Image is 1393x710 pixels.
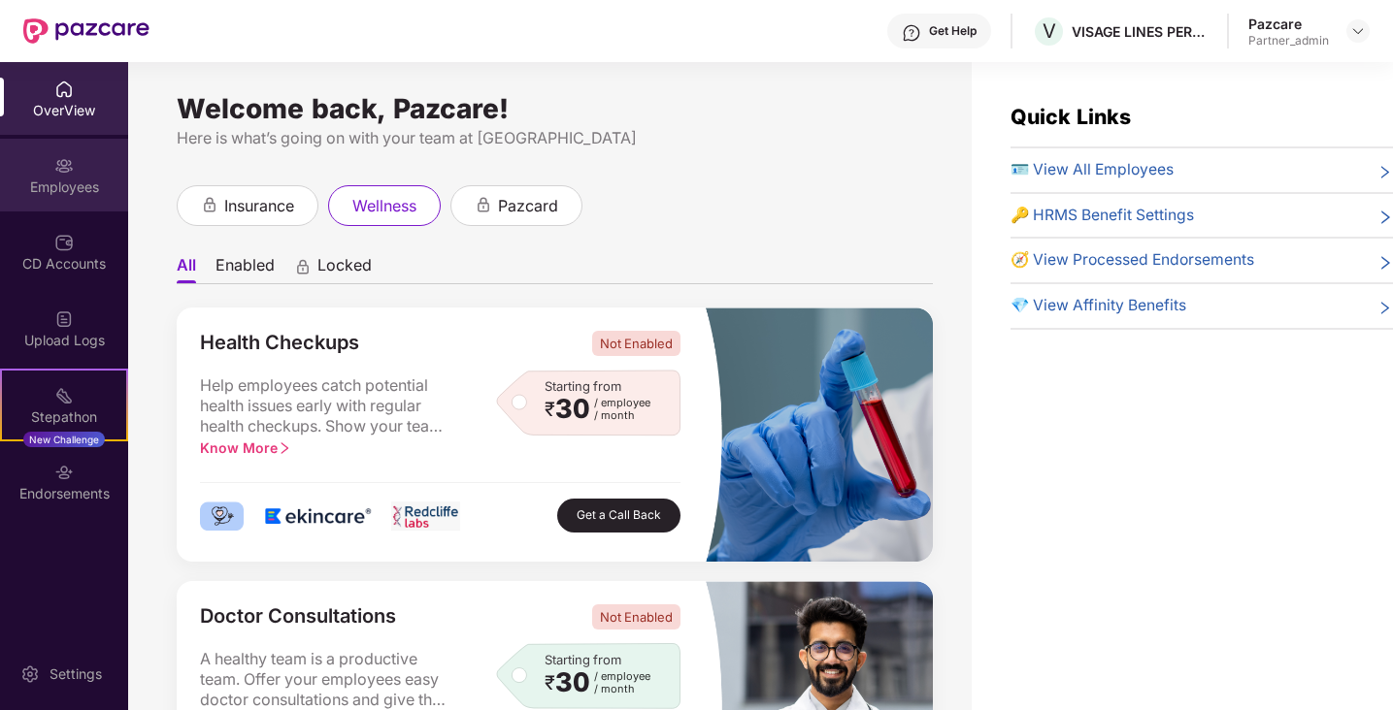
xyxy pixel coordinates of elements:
[54,386,74,405] img: svg+xml;base64,PHN2ZyB4bWxucz0iaHR0cDovL3d3dy53My5vcmcvMjAwMC9zdmciIHdpZHRoPSIyMSIgaGVpZ2h0PSIyMC...
[54,80,74,99] img: svg+xml;base64,PHN2ZyBpZD0iSG9tZSIgeG1sbnM9Imh0dHA6Ly93d3cudzMub3JnLzIwMDAvc3ZnIiB3aWR0aD0iMjAiIG...
[317,255,372,283] span: Locked
[594,683,650,695] span: / month
[498,194,558,218] span: pazcard
[1011,248,1254,273] span: 🧭 View Processed Endorsements
[594,670,650,683] span: / employee
[1377,298,1393,318] span: right
[1248,15,1329,33] div: Pazcare
[23,18,149,44] img: New Pazcare Logo
[201,196,218,213] div: animation
[555,670,590,695] span: 30
[54,156,74,176] img: svg+xml;base64,PHN2ZyBpZD0iRW1wbG95ZWVzIiB4bWxucz0iaHR0cDovL3d3dy53My5vcmcvMjAwMC9zdmciIHdpZHRoPS...
[200,375,452,437] span: Help employees catch potential health issues early with regular health checkups. Show your team y...
[592,604,680,629] span: Not Enabled
[54,309,74,329] img: svg+xml;base64,PHN2ZyBpZD0iVXBsb2FkX0xvZ3MiIGRhdGEtbmFtZT0iVXBsb2FkIExvZ3MiIHhtbG5zPSJodHRwOi8vd3...
[557,499,680,532] button: Get a Call Back
[259,501,376,531] img: logo
[200,604,396,629] span: Doctor Consultations
[294,257,312,274] div: animation
[1011,158,1174,182] span: 🪪 View All Employees
[902,23,921,43] img: svg+xml;base64,PHN2ZyBpZD0iSGVscC0zMngzMiIgeG1sbnM9Imh0dHA6Ly93d3cudzMub3JnLzIwMDAvc3ZnIiB3aWR0aD...
[545,378,621,394] span: Starting from
[475,196,492,213] div: animation
[200,501,244,531] img: logo
[2,407,126,427] div: Stepathon
[278,441,291,455] span: right
[391,501,461,531] img: logo
[1011,204,1194,228] span: 🔑 HRMS Benefit Settings
[200,331,359,356] span: Health Checkups
[54,463,74,482] img: svg+xml;base64,PHN2ZyBpZD0iRW5kb3JzZW1lbnRzIiB4bWxucz0iaHR0cDovL3d3dy53My5vcmcvMjAwMC9zdmciIHdpZH...
[200,439,291,456] span: Know More
[1072,22,1208,41] div: VISAGE LINES PERSONAL CARE PRIVATE LIMITED
[20,664,40,684] img: svg+xml;base64,PHN2ZyBpZD0iU2V0dGluZy0yMHgyMCIgeG1sbnM9Imh0dHA6Ly93d3cudzMub3JnLzIwMDAvc3ZnIiB3aW...
[224,194,294,218] span: insurance
[216,255,275,283] li: Enabled
[54,233,74,252] img: svg+xml;base64,PHN2ZyBpZD0iQ0RfQWNjb3VudHMiIGRhdGEtbmFtZT0iQ0QgQWNjb3VudHMiIHhtbG5zPSJodHRwOi8vd3...
[594,409,650,422] span: / month
[1043,19,1056,43] span: V
[177,255,196,283] li: All
[1377,208,1393,228] span: right
[1011,294,1186,318] span: 💎 View Affinity Benefits
[177,126,933,150] div: Here is what’s going on with your team at [GEOGRAPHIC_DATA]
[592,331,680,356] span: Not Enabled
[545,402,555,417] span: ₹
[1248,33,1329,48] div: Partner_admin
[177,101,933,116] div: Welcome back, Pazcare!
[1377,162,1393,182] span: right
[1011,104,1131,129] span: Quick Links
[704,307,932,562] img: masked_image
[555,397,590,422] span: 30
[1350,23,1366,39] img: svg+xml;base64,PHN2ZyBpZD0iRHJvcGRvd24tMzJ4MzIiIHhtbG5zPSJodHRwOi8vd3d3LnczLm9yZy8yMDAwL3N2ZyIgd2...
[929,23,977,39] div: Get Help
[44,664,108,684] div: Settings
[545,675,555,691] span: ₹
[23,432,105,447] div: New Challenge
[545,652,621,667] span: Starting from
[1377,252,1393,273] span: right
[594,397,650,409] span: / employee
[352,194,416,218] span: wellness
